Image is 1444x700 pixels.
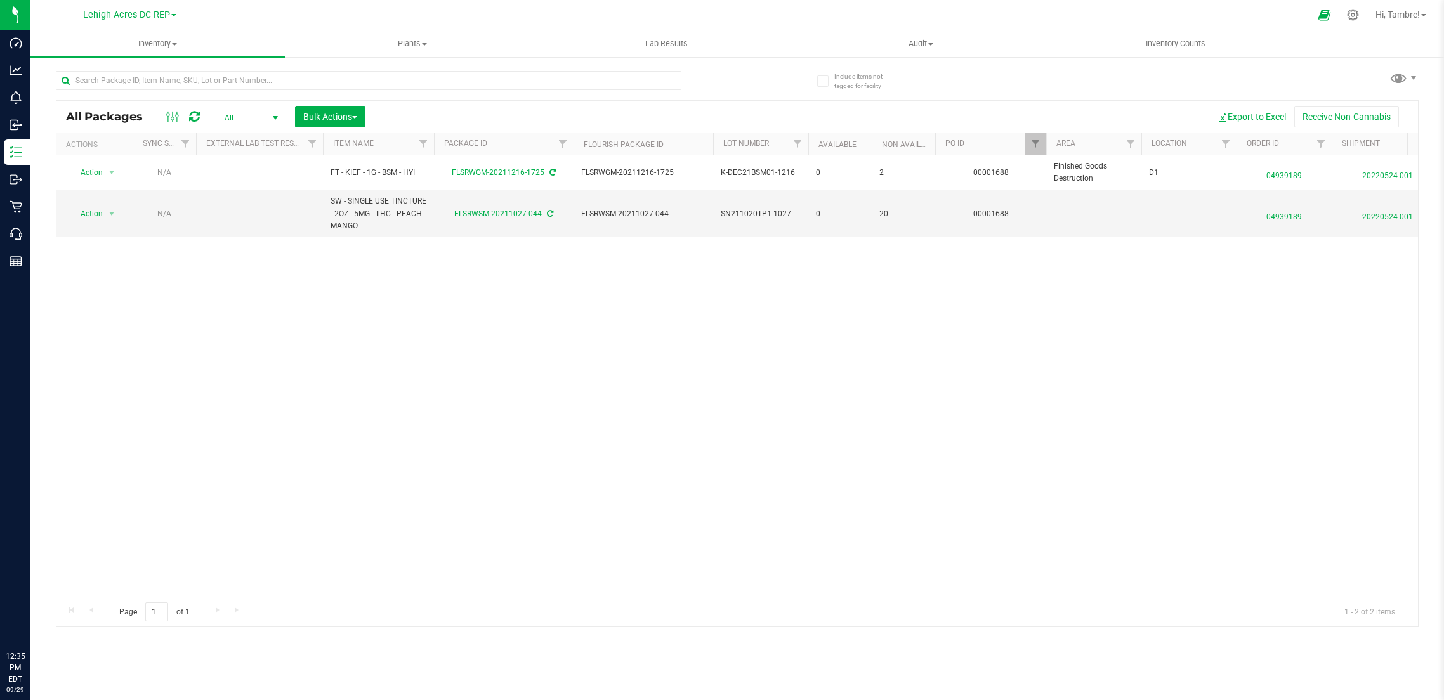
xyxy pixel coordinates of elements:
inline-svg: Inbound [10,119,22,131]
a: Flourish Package ID [584,140,664,149]
a: Lab Results [539,30,794,57]
span: 2 [879,167,928,179]
a: Shipment [1342,139,1380,148]
a: Filter [1311,133,1332,155]
span: Open Ecommerce Menu [1310,3,1339,27]
span: Finished Goods Destruction [1054,160,1134,185]
a: Filter [1120,133,1141,155]
span: All Packages [66,110,155,124]
span: 0 [816,167,864,179]
button: Bulk Actions [295,106,365,127]
span: select [104,164,120,181]
a: Filter [1216,133,1237,155]
inline-svg: Analytics [10,64,22,77]
a: Sync Status [143,139,192,148]
div: Actions [66,140,128,149]
span: SN211020TP1-1027 [721,208,801,220]
span: Hi, Tambre! [1375,10,1420,20]
a: Inventory Counts [1048,30,1303,57]
a: Lot Number [723,139,769,148]
span: N/A [157,209,171,218]
a: Area [1056,139,1075,148]
span: Inventory [30,38,285,49]
span: Audit [794,38,1047,49]
a: Item Name [333,139,374,148]
span: Include items not tagged for facility [834,72,898,91]
a: Filter [553,133,574,155]
span: N/A [157,168,171,177]
span: Lehigh Acres DC REP [83,10,170,20]
inline-svg: Retail [10,200,22,213]
inline-svg: Monitoring [10,91,22,104]
inline-svg: Call Center [10,228,22,240]
a: Filter [413,133,434,155]
a: Location [1152,139,1187,148]
a: Inventory [30,30,285,57]
a: Audit [794,30,1048,57]
span: 0 [816,208,864,220]
span: select [104,205,120,223]
span: 04939189 [1244,164,1324,182]
a: Filter [1025,133,1046,155]
p: 12:35 PM EDT [6,651,25,685]
span: 20220524-001 [1339,164,1435,182]
inline-svg: Reports [10,255,22,268]
button: Export to Excel [1209,106,1294,127]
span: FT - KIEF - 1G - BSM - HYI [331,167,426,179]
span: Sync from Compliance System [545,209,553,218]
a: 00001688 [973,209,1009,218]
span: 20 [879,208,928,220]
span: Page of 1 [108,602,200,622]
iframe: Resource center unread badge [37,597,53,612]
span: Plants [286,38,539,49]
span: Action [69,205,103,223]
div: Manage settings [1345,9,1361,21]
inline-svg: Inventory [10,146,22,159]
span: Action [69,164,103,181]
a: Filter [302,133,323,155]
a: Order Id [1247,139,1279,148]
span: K-DEC21BSM01-1216 [721,167,801,179]
inline-svg: Dashboard [10,37,22,49]
p: 09/29 [6,685,25,694]
span: 20220524-001 [1339,205,1435,223]
a: 00001688 [973,168,1009,177]
a: External Lab Test Result [206,139,306,148]
a: Non-Available [882,140,938,149]
span: FLSRWSM-20211027-044 [581,208,706,220]
a: Filter [787,133,808,155]
span: 1 - 2 of 2 items [1334,602,1405,621]
a: Plants [285,30,539,57]
span: Lab Results [628,38,705,49]
a: Available [818,140,857,149]
span: Sync from Compliance System [548,168,556,177]
button: Receive Non-Cannabis [1294,106,1399,127]
a: Filter [175,133,196,155]
iframe: Resource center [13,599,51,637]
inline-svg: Outbound [10,173,22,186]
a: FLSRWSM-20211027-044 [454,209,542,218]
input: Search Package ID, Item Name, SKU, Lot or Part Number... [56,71,681,90]
a: Package ID [444,139,487,148]
span: Inventory Counts [1129,38,1223,49]
span: FLSRWGM-20211216-1725 [581,167,706,179]
a: PO ID [945,139,964,148]
a: FLSRWGM-20211216-1725 [452,168,544,177]
input: 1 [145,602,168,622]
span: Bulk Actions [303,112,357,122]
span: SW - SINGLE USE TINCTURE - 2OZ - 5MG - THC - PEACH MANGO [331,195,426,232]
span: D1 [1149,167,1229,179]
span: 04939189 [1244,205,1324,223]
